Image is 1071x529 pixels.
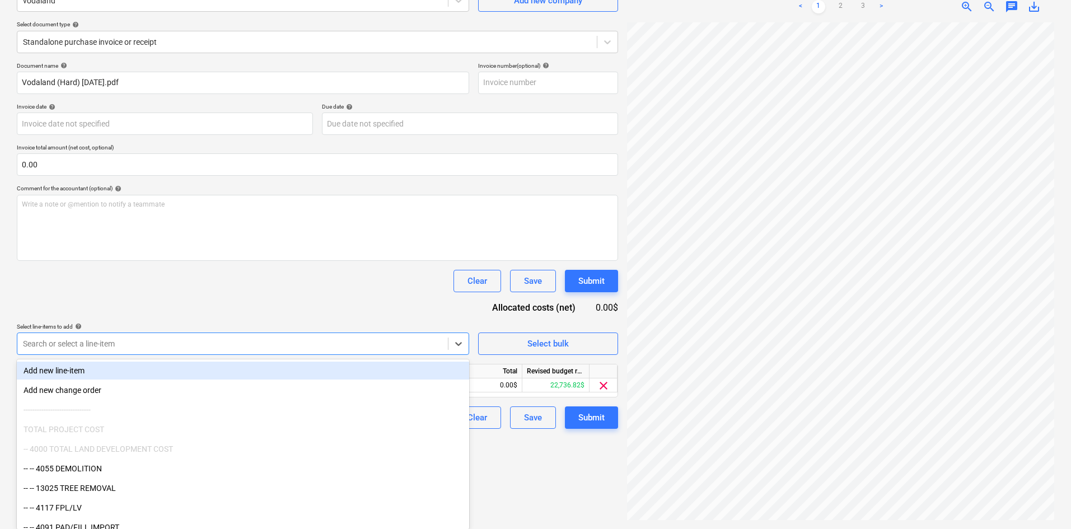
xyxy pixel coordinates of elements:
[478,72,618,94] input: Invoice number
[453,270,501,292] button: Clear
[17,323,469,330] div: Select line-items to add
[478,62,618,69] div: Invoice number (optional)
[344,104,353,110] span: help
[524,410,542,425] div: Save
[17,401,469,419] div: ------------------------------
[17,420,469,438] div: TOTAL PROJECT COST
[17,460,469,477] div: -- -- 4055 DEMOLITION
[17,153,618,176] input: Invoice total amount (net cost, optional)
[565,406,618,429] button: Submit
[455,364,522,378] div: Total
[17,440,469,458] div: -- 4000 TOTAL LAND DEVELOPMENT COST
[510,406,556,429] button: Save
[453,406,501,429] button: Clear
[70,21,79,28] span: help
[17,479,469,497] div: -- -- 13025 TREE REMOVAL
[540,62,549,69] span: help
[322,103,618,110] div: Due date
[17,144,618,153] p: Invoice total amount (net cost, optional)
[17,62,469,69] div: Document name
[17,499,469,517] div: -- -- 4117 FPL/LV
[473,301,593,314] div: Allocated costs (net)
[565,270,618,292] button: Submit
[578,274,605,288] div: Submit
[593,301,618,314] div: 0.00$
[17,72,469,94] input: Document name
[597,379,610,392] span: clear
[17,362,469,380] div: Add new line-item
[1015,475,1071,529] iframe: Chat Widget
[113,185,121,192] span: help
[17,185,618,192] div: Comment for the accountant (optional)
[478,333,618,355] button: Select bulk
[58,62,67,69] span: help
[17,103,313,110] div: Invoice date
[17,21,618,28] div: Select document type
[467,410,487,425] div: Clear
[524,274,542,288] div: Save
[510,270,556,292] button: Save
[46,104,55,110] span: help
[17,113,313,135] input: Invoice date not specified
[322,113,618,135] input: Due date not specified
[455,378,522,392] div: 0.00$
[522,378,590,392] div: 22,736.82$
[17,381,469,399] div: Add new change order
[578,410,605,425] div: Submit
[522,364,590,378] div: Revised budget remaining
[467,274,487,288] div: Clear
[73,323,82,330] span: help
[527,336,569,351] div: Select bulk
